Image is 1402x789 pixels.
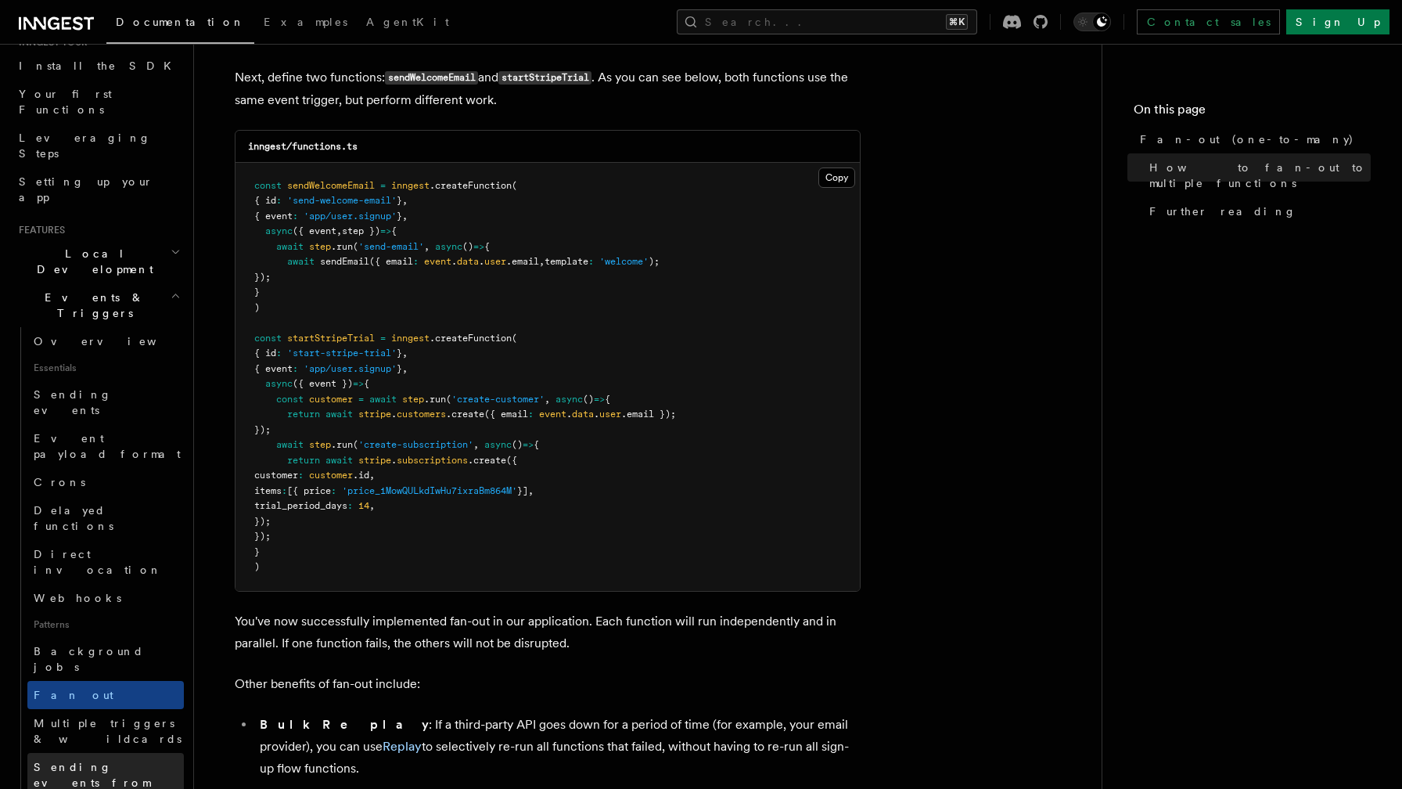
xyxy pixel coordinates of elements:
[391,455,397,466] span: .
[34,548,162,576] span: Direct invocation
[380,333,386,344] span: =
[357,5,458,42] a: AgentKit
[1134,100,1371,125] h4: On this page
[325,455,353,466] span: await
[254,180,282,191] span: const
[369,470,375,481] span: ,
[498,71,591,85] code: startStripeTrial
[545,394,550,405] span: ,
[254,286,260,297] span: }
[34,335,195,348] span: Overview
[391,180,430,191] span: inngest
[27,540,184,584] a: Direct invocation
[555,394,583,405] span: async
[287,409,320,420] span: return
[331,241,353,252] span: .run
[1137,9,1280,34] a: Contact sales
[369,500,375,511] span: ,
[539,409,566,420] span: event
[27,468,184,496] a: Crons
[34,592,121,604] span: Webhooks
[583,394,594,405] span: ()
[254,500,347,511] span: trial_period_days
[254,211,293,222] span: { event
[534,439,539,450] span: {
[13,124,184,168] a: Leveraging Steps
[358,394,364,405] span: =
[369,394,397,405] span: await
[27,355,184,380] span: Essentials
[446,394,451,405] span: (
[380,225,391,236] span: =>
[528,485,534,496] span: ,
[484,256,506,267] span: user
[1073,13,1111,31] button: Toggle dark mode
[1149,204,1296,219] span: Further reading
[19,175,153,204] span: Setting up your app
[358,241,424,252] span: 'send-email'
[347,500,353,511] span: :
[325,409,353,420] span: await
[298,470,304,481] span: :
[27,327,184,355] a: Overview
[276,348,282,358] span: :
[254,485,282,496] span: items
[287,256,315,267] span: await
[369,256,413,267] span: ({ email
[254,272,271,283] span: });
[264,16,347,28] span: Examples
[13,80,184,124] a: Your first Functions
[254,561,260,572] span: )
[13,240,184,283] button: Local Development
[309,470,353,481] span: customer
[402,348,408,358] span: ,
[276,195,282,206] span: :
[235,611,861,654] p: You've now successfully implemented fan-out in our application. Each function will run independen...
[402,363,408,374] span: ,
[276,394,304,405] span: const
[254,470,298,481] span: customer
[1140,131,1354,147] span: Fan-out (one-to-many)
[353,378,364,389] span: =>
[1149,160,1371,191] span: How to fan-out to multiple functions
[13,283,184,327] button: Events & Triggers
[27,584,184,612] a: Webhooks
[566,409,572,420] span: .
[545,256,588,267] span: template
[1143,197,1371,225] a: Further reading
[293,225,336,236] span: ({ event
[462,241,473,252] span: ()
[594,409,599,420] span: .
[353,439,358,450] span: (
[27,612,184,637] span: Patterns
[517,485,528,496] span: }]
[523,439,534,450] span: =>
[397,348,402,358] span: }
[304,211,397,222] span: 'app/user.signup'
[572,409,594,420] span: data
[677,9,977,34] button: Search...⌘K
[605,394,610,405] span: {
[287,348,397,358] span: 'start-stripe-trial'
[649,256,660,267] span: );
[260,717,429,732] strong: Bulk Replay
[287,333,375,344] span: startStripeTrial
[34,476,85,488] span: Crons
[391,409,397,420] span: .
[413,256,419,267] span: :
[402,211,408,222] span: ,
[599,409,621,420] span: user
[254,363,293,374] span: { event
[248,141,358,152] code: inngest/functions.ts
[13,168,184,211] a: Setting up your app
[309,439,331,450] span: step
[265,378,293,389] span: async
[484,439,512,450] span: async
[424,241,430,252] span: ,
[34,689,113,701] span: Fan out
[27,424,184,468] a: Event payload format
[282,485,287,496] span: :
[34,388,112,416] span: Sending events
[358,500,369,511] span: 14
[506,455,517,466] span: ({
